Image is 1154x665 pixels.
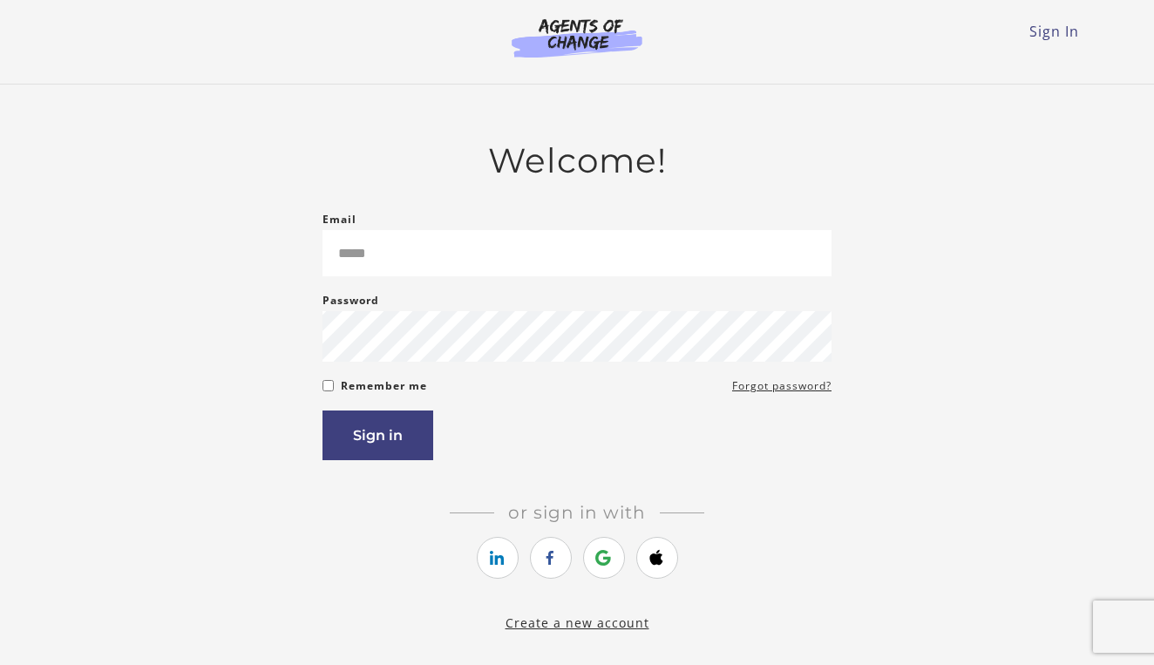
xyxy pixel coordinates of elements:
label: Email [322,209,356,230]
span: Or sign in with [494,502,660,523]
a: Forgot password? [732,376,832,397]
label: Remember me [341,376,427,397]
a: https://courses.thinkific.com/users/auth/linkedin?ss%5Breferral%5D=&ss%5Buser_return_to%5D=&ss%5B... [477,537,519,579]
a: https://courses.thinkific.com/users/auth/apple?ss%5Breferral%5D=&ss%5Buser_return_to%5D=&ss%5Bvis... [636,537,678,579]
button: Sign in [322,411,433,460]
a: https://courses.thinkific.com/users/auth/google?ss%5Breferral%5D=&ss%5Buser_return_to%5D=&ss%5Bvi... [583,537,625,579]
img: Agents of Change Logo [493,17,661,58]
a: Sign In [1029,22,1079,41]
a: https://courses.thinkific.com/users/auth/facebook?ss%5Breferral%5D=&ss%5Buser_return_to%5D=&ss%5B... [530,537,572,579]
h2: Welcome! [322,140,832,181]
label: Password [322,290,379,311]
a: Create a new account [506,614,649,631]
